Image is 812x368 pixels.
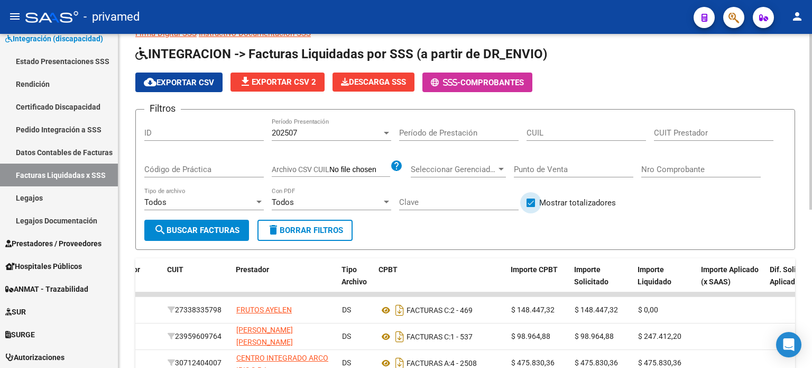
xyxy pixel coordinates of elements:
[511,265,558,274] span: Importe CPBT
[144,101,181,116] h3: Filtros
[638,265,671,286] span: Importe Liquidado
[407,359,450,367] span: FACTURAS A:
[5,306,26,318] span: SUR
[163,258,232,305] datatable-header-cell: CUIT
[539,196,616,209] span: Mostrar totalizadores
[342,358,351,367] span: DS
[230,73,325,92] button: Exportar CSV 2
[239,77,316,87] span: Exportar CSV 2
[272,165,329,174] span: Archivo CSV CUIL
[460,78,524,87] span: Comprobantes
[232,258,337,305] datatable-header-cell: Prestador
[5,33,103,44] span: Integración (discapacidad)
[168,330,228,343] div: 23959609764
[144,76,156,88] mat-icon: cloud_download
[5,283,88,295] span: ANMAT - Trazabilidad
[236,306,292,314] span: FRUTOS AYELEN
[379,302,503,319] div: 2 - 469
[342,306,351,314] span: DS
[697,258,765,305] datatable-header-cell: Importe Aplicado (x SAAS)
[154,223,167,236] mat-icon: search
[574,265,608,286] span: Importe Solicitado
[168,304,228,316] div: 27338335798
[144,198,167,207] span: Todos
[390,159,403,172] mat-icon: help
[342,265,367,286] span: Tipo Archivo
[633,258,697,305] datatable-header-cell: Importe Liquidado
[341,77,406,87] span: Descarga SSS
[506,258,570,305] datatable-header-cell: Importe CPBT
[267,226,343,235] span: Borrar Filtros
[5,329,35,340] span: SURGE
[257,220,353,241] button: Borrar Filtros
[776,332,801,357] div: Open Intercom Messenger
[267,223,280,236] mat-icon: delete
[5,238,101,249] span: Prestadores / Proveedores
[407,333,450,341] span: FACTURAS C:
[5,352,64,363] span: Autorizaciones
[791,10,804,23] mat-icon: person
[511,358,555,367] span: $ 475.830,36
[575,332,614,340] span: $ 98.964,88
[144,78,214,87] span: Exportar CSV
[154,226,239,235] span: Buscar Facturas
[98,265,140,274] span: Gerenciador
[393,328,407,345] i: Descargar documento
[701,265,759,286] span: Importe Aplicado (x SAAS)
[167,265,183,274] span: CUIT
[8,10,21,23] mat-icon: menu
[638,332,681,340] span: $ 247.412,20
[135,73,223,92] button: Exportar CSV
[239,75,252,88] mat-icon: file_download
[135,47,547,61] span: INTEGRACION -> Facturas Liquidadas por SSS (a partir de DR_ENVIO)
[393,302,407,319] i: Descargar documento
[511,332,550,340] span: $ 98.964,88
[144,220,249,241] button: Buscar Facturas
[333,73,414,92] button: Descarga SSS
[570,258,633,305] datatable-header-cell: Importe Solicitado
[333,73,414,92] app-download-masive: Descarga masiva de comprobantes (adjuntos)
[638,358,681,367] span: $ 475.830,36
[272,128,297,138] span: 202507
[575,306,618,314] span: $ 148.447,32
[422,73,532,92] button: -Comprobantes
[236,326,293,346] span: [PERSON_NAME] [PERSON_NAME]
[511,306,555,314] span: $ 148.447,32
[407,306,450,315] span: FACTURAS C:
[379,265,398,274] span: CPBT
[575,358,618,367] span: $ 475.830,36
[379,328,503,345] div: 1 - 537
[342,332,351,340] span: DS
[84,5,140,29] span: - privamed
[337,258,374,305] datatable-header-cell: Tipo Archivo
[272,198,294,207] span: Todos
[5,261,82,272] span: Hospitales Públicos
[411,165,496,174] span: Seleccionar Gerenciador
[431,78,460,87] span: -
[638,306,658,314] span: $ 0,00
[329,165,390,175] input: Archivo CSV CUIL
[236,265,269,274] span: Prestador
[374,258,506,305] datatable-header-cell: CPBT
